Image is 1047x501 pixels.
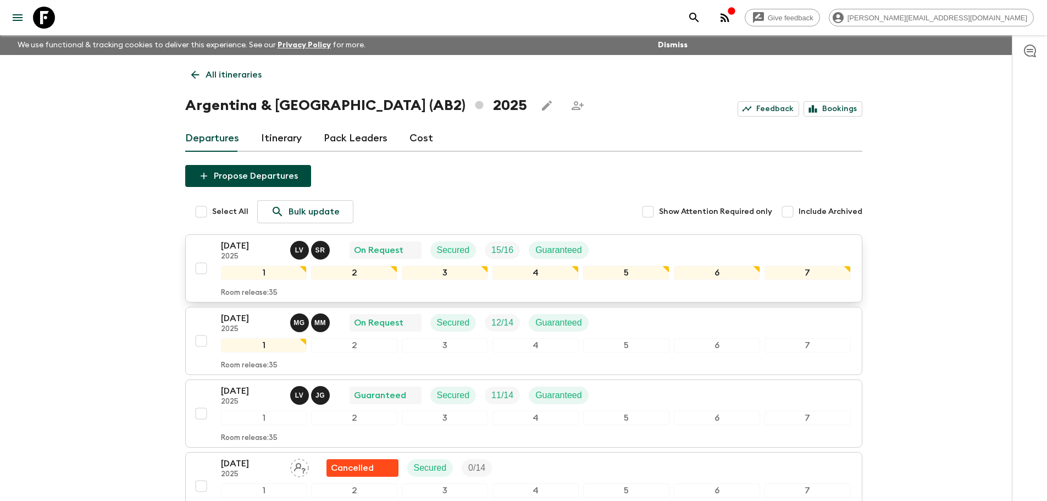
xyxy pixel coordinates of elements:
div: 3 [402,483,488,498]
p: 11 / 14 [491,389,513,402]
div: 3 [402,411,488,425]
p: Room release: 35 [221,289,278,298]
div: 1 [221,483,307,498]
p: Guaranteed [535,244,582,257]
span: Select All [212,206,248,217]
p: 15 / 16 [491,244,513,257]
p: All itineraries [206,68,262,81]
div: 6 [674,483,760,498]
div: Secured [407,459,453,477]
button: [DATE]2025Lucas Valentim, Jessica GiachelloGuaranteedSecuredTrip FillGuaranteed1234567Room releas... [185,379,862,448]
button: Edit this itinerary [536,95,558,117]
p: 2025 [221,398,281,406]
a: Bulk update [257,200,353,223]
div: 4 [492,483,579,498]
button: LVJG [290,386,332,405]
p: We use functional & tracking cookies to deliver this experience. See our for more. [13,35,370,55]
a: Privacy Policy [278,41,331,49]
p: [DATE] [221,384,281,398]
div: 2 [311,483,397,498]
div: 3 [402,266,488,280]
div: Trip Fill [485,314,520,332]
p: M G [293,318,305,327]
div: 4 [492,338,579,353]
p: Secured [437,389,470,402]
p: L V [295,391,304,400]
p: 2025 [221,252,281,261]
button: MGMM [290,313,332,332]
span: Give feedback [762,14,819,22]
p: 2025 [221,325,281,334]
p: Secured [414,461,447,475]
div: 6 [674,338,760,353]
p: Secured [437,316,470,329]
div: Secured [430,314,477,332]
a: Feedback [738,101,799,117]
div: 3 [402,338,488,353]
p: [DATE] [221,239,281,252]
p: 2025 [221,470,281,479]
button: search adventures [683,7,705,29]
p: M M [314,318,326,327]
div: 4 [492,411,579,425]
button: Dismiss [655,37,690,53]
a: Cost [409,125,433,152]
div: [PERSON_NAME][EMAIL_ADDRESS][DOMAIN_NAME] [829,9,1034,26]
div: Trip Fill [485,387,520,404]
p: Guaranteed [535,389,582,402]
button: LVSR [290,241,332,260]
p: 12 / 14 [491,316,513,329]
div: 7 [765,266,851,280]
span: Share this itinerary [567,95,589,117]
span: Include Archived [799,206,862,217]
div: 5 [583,338,669,353]
div: Trip Fill [485,241,520,259]
span: Assign pack leader [290,462,309,471]
p: On Request [354,316,403,329]
a: Itinerary [261,125,302,152]
div: Secured [430,241,477,259]
p: Secured [437,244,470,257]
div: 2 [311,338,397,353]
p: On Request [354,244,403,257]
a: All itineraries [185,64,268,86]
p: 0 / 14 [468,461,485,475]
div: Trip Fill [462,459,492,477]
div: 7 [765,411,851,425]
div: 2 [311,266,397,280]
button: Propose Departures [185,165,311,187]
span: Show Attention Required only [659,206,772,217]
a: Departures [185,125,239,152]
p: Guaranteed [354,389,406,402]
span: Lucas Valentim, Sol Rodriguez [290,244,332,253]
div: Flash Pack cancellation [326,459,398,477]
button: menu [7,7,29,29]
a: Bookings [804,101,862,117]
p: S R [315,246,325,255]
a: Pack Leaders [324,125,387,152]
div: 1 [221,338,307,353]
p: Room release: 35 [221,361,278,370]
button: [DATE]2025Marcella Granatiere, Matias MolinaOn RequestSecuredTrip FillGuaranteed1234567Room relea... [185,307,862,375]
a: Give feedback [745,9,820,26]
p: L V [295,246,304,255]
div: 1 [221,411,307,425]
div: 5 [583,483,669,498]
div: 1 [221,266,307,280]
button: [DATE]2025Lucas Valentim, Sol RodriguezOn RequestSecuredTrip FillGuaranteed1234567Room release:35 [185,234,862,302]
p: Guaranteed [535,316,582,329]
div: Secured [430,387,477,404]
p: [DATE] [221,457,281,470]
div: 2 [311,411,397,425]
p: J G [315,391,325,400]
span: [PERSON_NAME][EMAIL_ADDRESS][DOMAIN_NAME] [841,14,1033,22]
h1: Argentina & [GEOGRAPHIC_DATA] (AB2) 2025 [185,95,527,117]
p: [DATE] [221,312,281,325]
p: Bulk update [289,205,340,218]
p: Room release: 35 [221,434,278,443]
div: 5 [583,266,669,280]
div: 7 [765,483,851,498]
div: 7 [765,338,851,353]
div: 6 [674,411,760,425]
div: 5 [583,411,669,425]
